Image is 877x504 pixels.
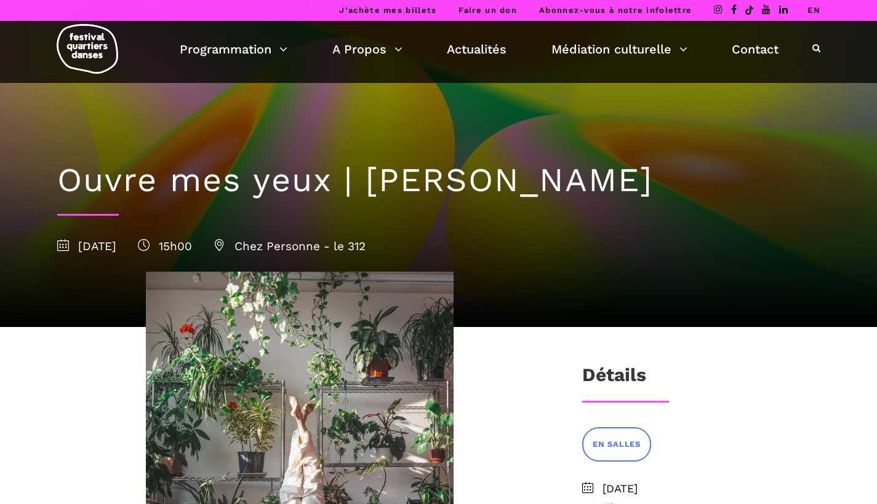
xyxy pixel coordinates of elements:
[539,6,692,15] a: Abonnez-vous à notre infolettre
[603,480,820,498] span: [DATE]
[459,6,517,15] a: Faire un don
[57,24,118,74] img: logo-fqd-med
[447,39,507,60] a: Actualités
[551,39,687,60] a: Médiation culturelle
[214,239,366,253] span: Chez Personne - le 312
[138,239,192,253] span: 15h00
[180,39,287,60] a: Programmation
[732,39,779,60] a: Contact
[332,39,402,60] a: A Propos
[57,160,820,200] h1: Ouvre mes yeux | [PERSON_NAME]
[593,438,641,451] span: EN SALLES
[339,6,436,15] a: J’achète mes billets
[807,6,820,15] a: EN
[57,239,116,253] span: [DATE]
[582,427,651,461] a: EN SALLES
[582,364,646,395] h3: Détails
